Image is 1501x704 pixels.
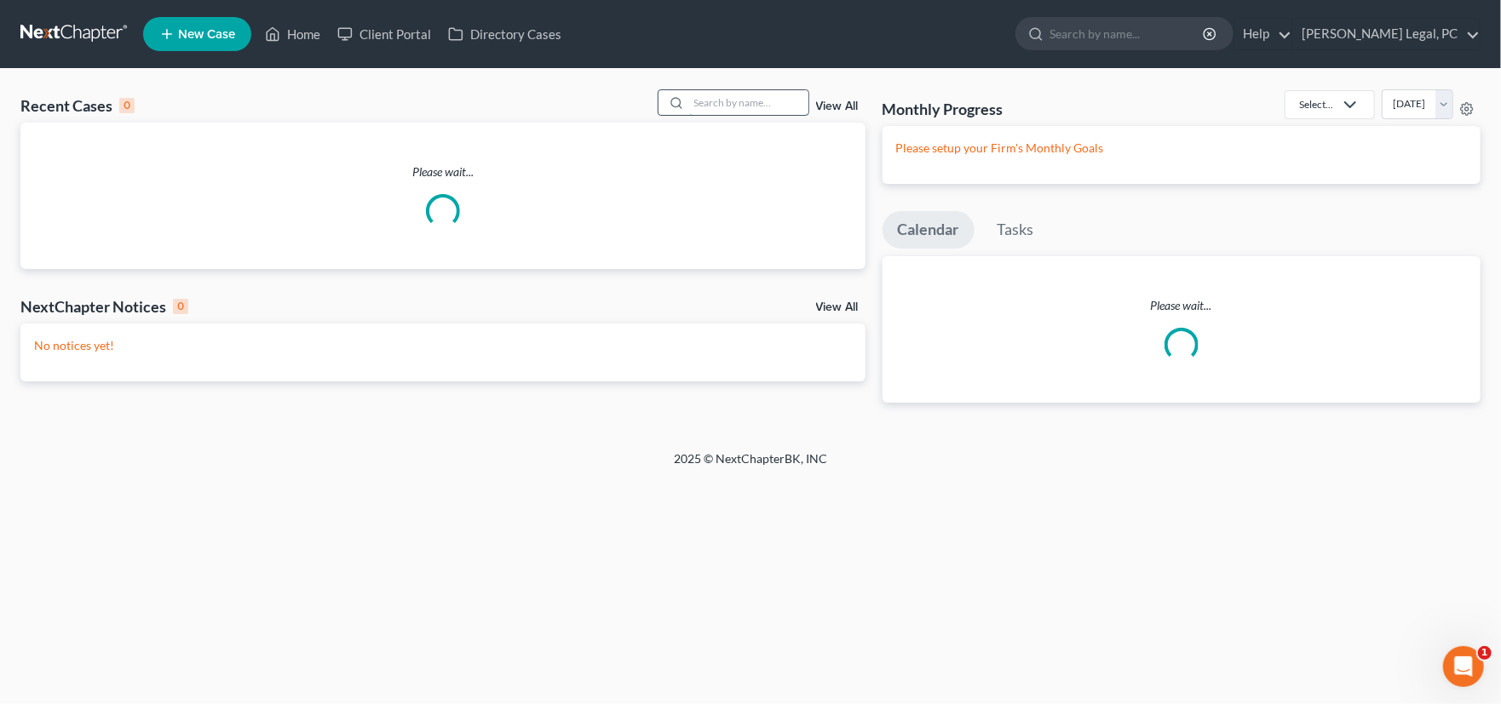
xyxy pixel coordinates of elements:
[1293,19,1480,49] a: [PERSON_NAME] Legal, PC
[982,211,1050,249] a: Tasks
[34,337,852,354] p: No notices yet!
[1299,97,1333,112] div: Select...
[1443,646,1484,687] iframe: Intercom live chat
[1478,646,1492,660] span: 1
[178,28,235,41] span: New Case
[256,19,329,49] a: Home
[883,99,1004,119] h3: Monthly Progress
[119,98,135,113] div: 0
[20,95,135,116] div: Recent Cases
[883,211,975,249] a: Calendar
[816,100,859,112] a: View All
[1050,18,1205,49] input: Search by name...
[1234,19,1291,49] a: Help
[689,90,808,115] input: Search by name...
[816,301,859,313] a: View All
[329,19,440,49] a: Client Portal
[20,163,866,180] p: Please wait...
[173,299,188,314] div: 0
[883,297,1481,314] p: Please wait...
[265,450,1236,481] div: 2025 © NextChapterBK, INC
[20,296,188,317] div: NextChapter Notices
[896,140,1468,157] p: Please setup your Firm's Monthly Goals
[440,19,570,49] a: Directory Cases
